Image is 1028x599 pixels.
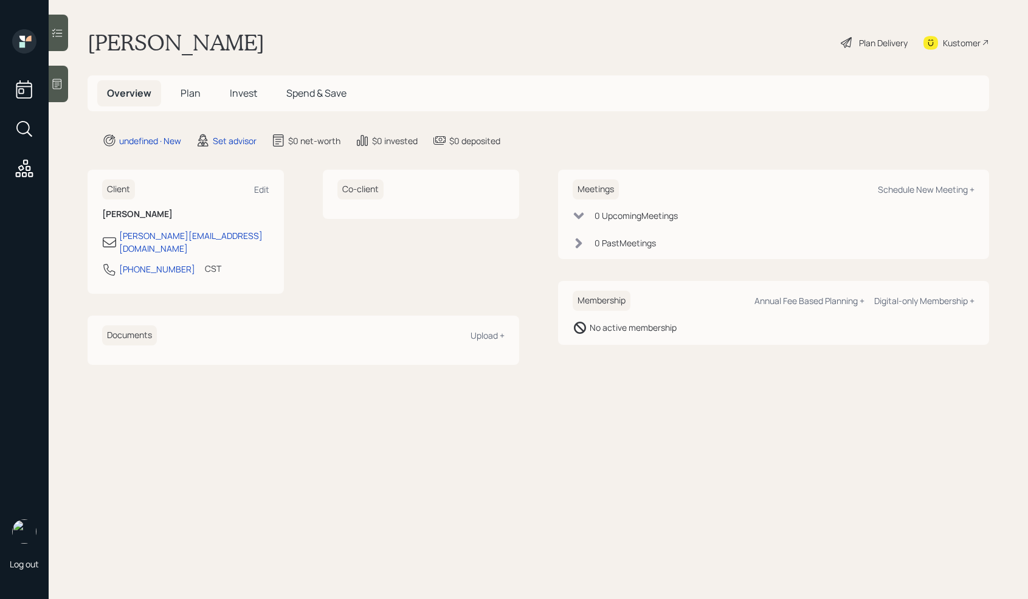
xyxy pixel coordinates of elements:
div: Set advisor [213,134,257,147]
div: Annual Fee Based Planning + [754,295,864,306]
h6: Meetings [573,179,619,199]
span: Spend & Save [286,86,347,100]
span: Invest [230,86,257,100]
div: CST [205,262,221,275]
div: Kustomer [943,36,981,49]
img: retirable_logo.png [12,519,36,544]
div: No active membership [590,321,677,334]
div: $0 invested [372,134,418,147]
div: Log out [10,558,39,570]
h6: Co-client [337,179,384,199]
div: [PERSON_NAME][EMAIL_ADDRESS][DOMAIN_NAME] [119,229,269,255]
h1: [PERSON_NAME] [88,29,264,56]
div: Schedule New Meeting + [878,184,975,195]
div: Digital-only Membership + [874,295,975,306]
div: [PHONE_NUMBER] [119,263,195,275]
div: $0 net-worth [288,134,340,147]
span: Overview [107,86,151,100]
div: Plan Delivery [859,36,908,49]
h6: Client [102,179,135,199]
h6: [PERSON_NAME] [102,209,269,220]
h6: Documents [102,325,157,345]
h6: Membership [573,291,630,311]
span: Plan [181,86,201,100]
div: 0 Upcoming Meeting s [595,209,678,222]
div: Upload + [471,330,505,341]
div: undefined · New [119,134,181,147]
div: 0 Past Meeting s [595,237,656,249]
div: Edit [254,184,269,195]
div: $0 deposited [449,134,500,147]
